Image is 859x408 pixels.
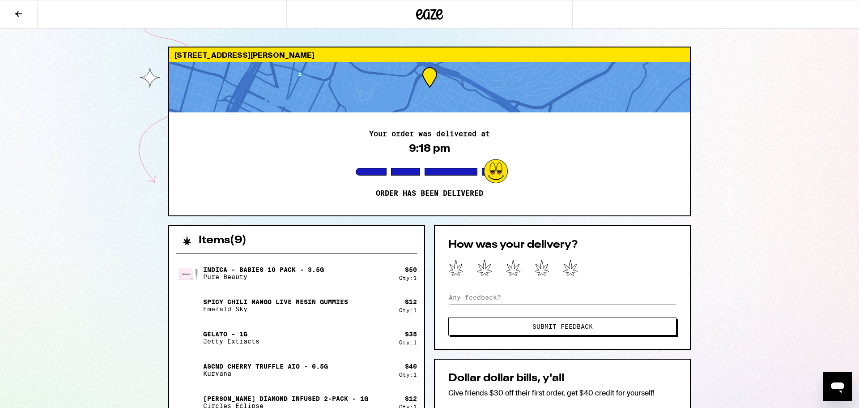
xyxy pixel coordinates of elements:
div: Qty: 1 [399,275,417,281]
p: Order has been delivered [376,189,483,198]
div: $ 35 [405,331,417,338]
div: $ 12 [405,298,417,305]
input: Any feedback? [448,291,676,304]
div: $ 50 [405,266,417,273]
div: Qty: 1 [399,339,417,345]
img: Spicy Chili Mango Live Resin Gummies [176,293,201,318]
img: Indica - Babies 10 Pack - 3.5g [176,261,201,286]
div: Qty: 1 [399,372,417,378]
p: Kurvana [203,370,328,377]
h2: Dollar dollar bills, y'all [448,373,676,384]
div: 9:18 pm [409,142,450,155]
div: $ 12 [405,395,417,402]
div: Qty: 1 [399,307,417,313]
p: Gelato - 1g [203,331,259,338]
p: Pure Beauty [203,273,324,280]
img: ASCND Cherry Truffle AIO - 0.5g [176,357,201,382]
p: Emerald Sky [203,305,348,313]
p: [PERSON_NAME] Diamond Infused 2-Pack - 1g [203,395,368,402]
p: Give friends $30 off their first order, get $40 credit for yourself! [448,388,676,398]
div: $ 40 [405,363,417,370]
span: Submit Feedback [532,323,593,330]
p: Spicy Chili Mango Live Resin Gummies [203,298,348,305]
p: Indica - Babies 10 Pack - 3.5g [203,266,324,273]
h2: How was your delivery? [448,240,676,250]
div: [STREET_ADDRESS][PERSON_NAME] [169,47,690,62]
iframe: To enrich screen reader interactions, please activate Accessibility in Grammarly extension settings [823,372,852,401]
h2: Your order was delivered at [369,130,490,137]
p: ASCND Cherry Truffle AIO - 0.5g [203,363,328,370]
h2: Items ( 9 ) [199,235,247,246]
button: Submit Feedback [448,318,676,335]
p: Jetty Extracts [203,338,259,345]
img: Gelato - 1g [176,325,201,350]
